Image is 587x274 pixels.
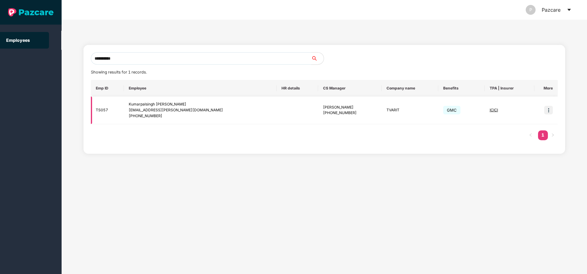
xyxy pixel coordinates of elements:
div: Kumarpalsingh [PERSON_NAME] [129,101,272,107]
span: GMC [443,106,460,114]
li: Previous Page [526,130,536,140]
th: Benefits [438,80,485,97]
th: CS Manager [318,80,382,97]
li: Next Page [548,130,558,140]
span: right [551,133,555,137]
span: ICICI [490,108,498,112]
th: Company name [382,80,438,97]
td: TVARIT [382,97,438,124]
span: search [311,56,324,61]
td: TS057 [91,97,124,124]
span: left [529,133,532,137]
div: [EMAIL_ADDRESS][PERSON_NAME][DOMAIN_NAME] [129,107,272,113]
div: [PHONE_NUMBER] [129,113,272,119]
div: [PERSON_NAME] [323,105,377,110]
a: Employees [6,38,30,43]
th: More [534,80,558,97]
button: right [548,130,558,140]
button: search [311,52,324,65]
span: Showing results for 1 records. [91,70,147,74]
th: Employee [124,80,277,97]
button: left [526,130,536,140]
a: 1 [538,130,548,140]
img: icon [544,106,553,114]
th: Emp ID [91,80,124,97]
th: TPA | Insurer [485,80,534,97]
th: HR details [277,80,318,97]
span: caret-down [567,7,572,12]
span: P [529,5,532,15]
div: [PHONE_NUMBER] [323,110,377,116]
